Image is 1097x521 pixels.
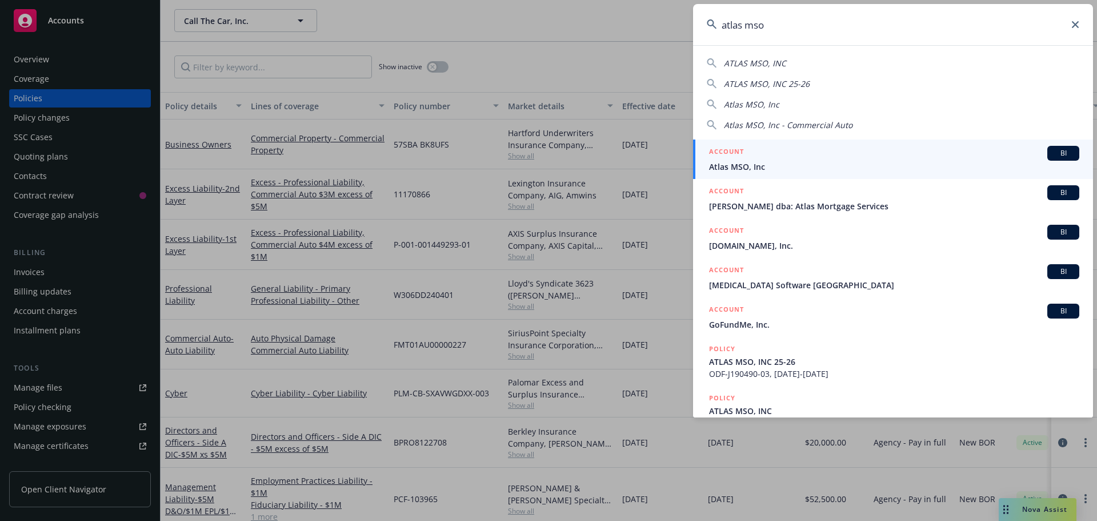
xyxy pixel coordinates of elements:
span: GoFundMe, Inc. [709,319,1079,331]
h5: POLICY [709,343,735,355]
span: [PERSON_NAME] dba: Atlas Mortgage Services [709,200,1079,212]
input: Search... [693,4,1093,45]
a: ACCOUNTBIGoFundMe, Inc. [693,297,1093,337]
span: ATLAS MSO, INC 25-26 [724,78,810,89]
h5: ACCOUNT [709,304,744,317]
a: POLICYATLAS MSO, INC 25-26ODF-J190490-03, [DATE]-[DATE] [693,337,1093,386]
span: BI [1052,188,1075,198]
h5: ACCOUNT [709,225,744,238]
h5: ACCOUNT [709,146,744,160]
span: BI [1052,227,1075,237]
a: ACCOUNTBI[DOMAIN_NAME], Inc. [693,218,1093,258]
span: Atlas MSO, Inc [724,99,779,110]
span: ODF-J190490-03, [DATE]-[DATE] [709,368,1079,380]
span: ATLAS MSO, INC [724,58,786,69]
span: BI [1052,267,1075,277]
span: ATLAS MSO, INC [709,405,1079,417]
a: ACCOUNTBI[MEDICAL_DATA] Software [GEOGRAPHIC_DATA] [693,258,1093,297]
span: ATLAS MSO, INC 25-26 [709,356,1079,368]
span: Atlas MSO, Inc [709,161,1079,173]
span: [DOMAIN_NAME], Inc. [709,240,1079,252]
h5: POLICY [709,392,735,404]
span: BI [1052,148,1075,158]
a: ACCOUNTBI[PERSON_NAME] dba: Atlas Mortgage Services [693,179,1093,218]
span: ODF-J190490-01, [DATE]-[DATE] [709,417,1079,429]
h5: ACCOUNT [709,264,744,278]
h5: ACCOUNT [709,185,744,199]
span: Atlas MSO, Inc - Commercial Auto [724,120,852,130]
a: POLICYATLAS MSO, INCODF-J190490-01, [DATE]-[DATE] [693,386,1093,435]
span: BI [1052,306,1075,316]
a: ACCOUNTBIAtlas MSO, Inc [693,140,1093,179]
span: [MEDICAL_DATA] Software [GEOGRAPHIC_DATA] [709,279,1079,291]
